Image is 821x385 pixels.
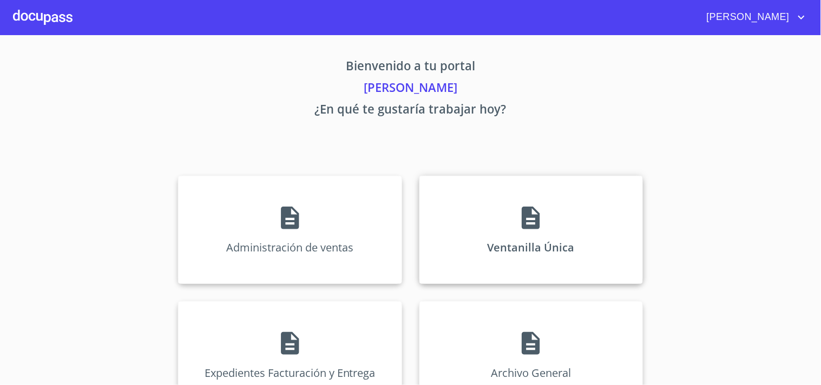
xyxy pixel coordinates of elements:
p: Bienvenido a tu portal [77,57,744,78]
p: Expedientes Facturación y Entrega [205,366,376,380]
p: [PERSON_NAME] [77,78,744,100]
span: [PERSON_NAME] [699,9,795,26]
button: account of current user [699,9,808,26]
p: ¿En qué te gustaría trabajar hoy? [77,100,744,122]
p: Ventanilla Única [488,240,575,255]
p: Archivo General [491,366,571,380]
p: Administración de ventas [226,240,353,255]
